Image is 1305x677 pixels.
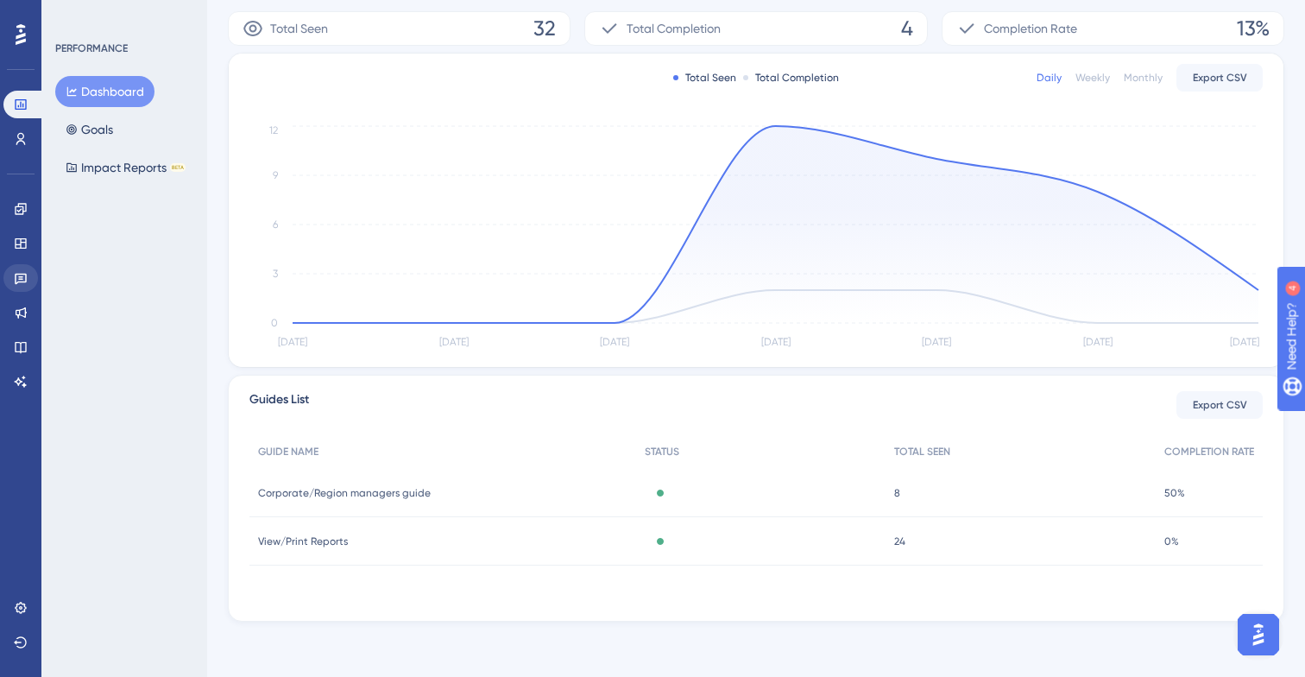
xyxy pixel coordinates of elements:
[1164,535,1179,548] span: 0%
[1193,398,1247,412] span: Export CSV
[1176,391,1263,419] button: Export CSV
[984,18,1077,39] span: Completion Rate
[894,535,905,548] span: 24
[170,163,186,172] div: BETA
[894,486,900,500] span: 8
[1230,336,1259,348] tspan: [DATE]
[645,445,679,459] span: STATUS
[1075,71,1110,85] div: Weekly
[55,152,196,183] button: Impact ReportsBETA
[278,336,307,348] tspan: [DATE]
[55,76,154,107] button: Dashboard
[273,268,278,280] tspan: 3
[55,114,123,145] button: Goals
[439,336,469,348] tspan: [DATE]
[55,41,128,55] div: PERFORMANCE
[1037,71,1062,85] div: Daily
[1232,609,1284,661] iframe: UserGuiding AI Assistant Launcher
[1164,445,1254,459] span: COMPLETION RATE
[922,336,951,348] tspan: [DATE]
[600,336,629,348] tspan: [DATE]
[273,218,278,231] tspan: 6
[761,336,791,348] tspan: [DATE]
[1124,71,1163,85] div: Monthly
[901,15,913,42] span: 4
[271,317,278,329] tspan: 0
[258,535,348,548] span: View/Print Reports
[1176,64,1263,92] button: Export CSV
[269,124,278,136] tspan: 12
[743,71,839,85] div: Total Completion
[673,71,736,85] div: Total Seen
[533,15,556,42] span: 32
[270,18,328,39] span: Total Seen
[249,389,309,421] span: Guides List
[273,169,278,181] tspan: 9
[1237,15,1270,42] span: 13%
[1164,486,1185,500] span: 50%
[258,486,431,500] span: Corporate/Region managers guide
[1193,71,1247,85] span: Export CSV
[41,4,108,25] span: Need Help?
[258,445,318,459] span: GUIDE NAME
[1083,336,1113,348] tspan: [DATE]
[627,18,721,39] span: Total Completion
[894,445,950,459] span: TOTAL SEEN
[120,9,125,22] div: 4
